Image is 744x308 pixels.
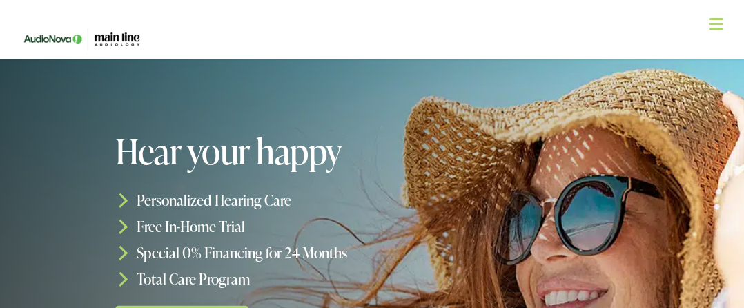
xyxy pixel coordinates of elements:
li: Personalized Hearing Care [115,187,487,213]
a: What We Offer [26,55,730,98]
li: Total Care Program [115,265,487,291]
h1: Hear your happy [115,132,487,170]
li: Free In-Home Trial [115,213,487,240]
li: Special 0% Financing for 24 Months [115,240,487,266]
